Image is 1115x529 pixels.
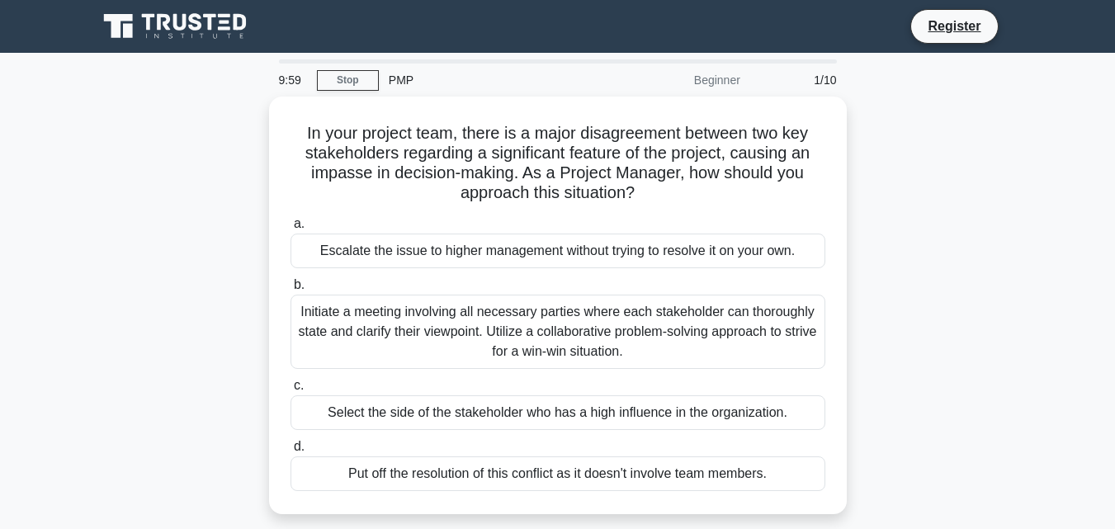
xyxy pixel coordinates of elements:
[291,456,825,491] div: Put off the resolution of this conflict as it doesn't involve team members.
[289,123,827,204] h5: In your project team, there is a major disagreement between two key stakeholders regarding a sign...
[606,64,750,97] div: Beginner
[294,439,305,453] span: d.
[291,295,825,369] div: Initiate a meeting involving all necessary parties where each stakeholder can thoroughly state an...
[294,378,304,392] span: c.
[379,64,606,97] div: PMP
[750,64,847,97] div: 1/10
[269,64,317,97] div: 9:59
[918,16,990,36] a: Register
[291,395,825,430] div: Select the side of the stakeholder who has a high influence in the organization.
[317,70,379,91] a: Stop
[294,216,305,230] span: a.
[291,234,825,268] div: Escalate the issue to higher management without trying to resolve it on your own.
[294,277,305,291] span: b.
